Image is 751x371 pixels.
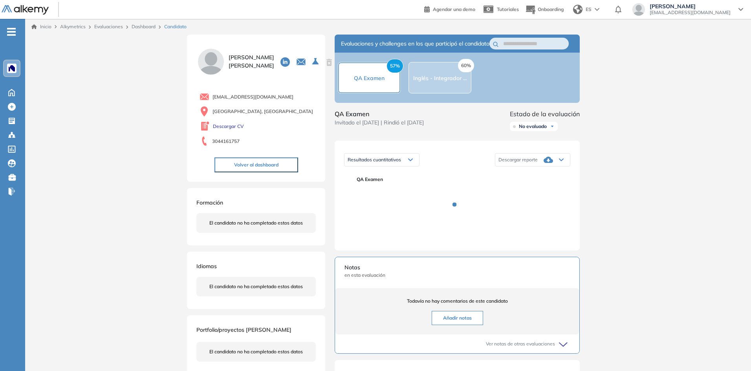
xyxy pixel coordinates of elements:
span: 60% [458,59,474,72]
span: 57% [386,59,403,73]
span: Invitado el [DATE] | Rindió el [DATE] [335,119,424,127]
img: arrow [595,8,599,11]
span: [EMAIL_ADDRESS][DOMAIN_NAME] [212,93,293,101]
span: en esta evaluación [344,272,570,279]
span: [GEOGRAPHIC_DATA], [GEOGRAPHIC_DATA] [212,108,313,115]
span: [PERSON_NAME] [650,3,731,9]
i: - [7,31,16,33]
span: QA Examen [357,176,564,183]
span: El candidato no ha completado estos datos [209,219,303,227]
button: Onboarding [525,1,564,18]
span: [EMAIL_ADDRESS][DOMAIN_NAME] [650,9,731,16]
span: Notas [344,263,570,272]
img: Logo [2,5,49,15]
img: https://assets.alkemy.org/workspaces/1394/c9baeb50-dbbd-46c2-a7b2-c74a16be862c.png [9,65,15,71]
span: [PERSON_NAME] [PERSON_NAME] [229,53,274,70]
span: El candidato no ha completado estos datos [209,348,303,355]
a: Inicio [31,23,51,30]
a: Dashboard [132,24,156,29]
img: world [573,5,582,14]
span: 3044161757 [212,138,240,145]
button: Añadir notas [432,311,483,325]
span: Estado de la evaluación [510,109,580,119]
span: El candidato no ha completado estos datos [209,283,303,290]
span: Descargar reporte [498,157,538,163]
span: ES [586,6,592,13]
span: No evaluado [519,123,547,130]
span: Agendar una demo [433,6,475,12]
span: Portfolio/proyectos [PERSON_NAME] [196,326,291,333]
span: Formación [196,199,223,206]
span: QA Examen [335,109,424,119]
span: Inglés - Integrador ... [413,75,467,82]
span: Onboarding [538,6,564,12]
img: PROFILE_MENU_LOGO_USER [196,47,225,76]
img: Ícono de flecha [550,124,555,129]
a: Agendar una demo [424,4,475,13]
span: Ver notas de otras evaluaciones [486,340,555,347]
span: Evaluaciones y challenges en los que participó el candidato [341,40,489,48]
button: Volver al dashboard [214,157,298,172]
a: Evaluaciones [94,24,123,29]
span: Tutoriales [497,6,519,12]
span: Todavía no hay comentarios de este candidato [344,298,570,305]
span: QA Examen [354,75,385,82]
button: Seleccione la evaluación activa [309,55,323,69]
a: Descargar CV [213,123,244,130]
span: Idiomas [196,263,217,270]
span: Candidato [164,23,187,30]
span: Alkymetrics [60,24,86,29]
span: Resultados cuantitativos [348,157,401,163]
